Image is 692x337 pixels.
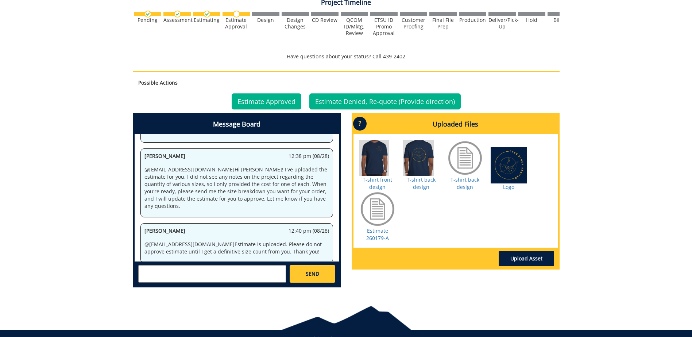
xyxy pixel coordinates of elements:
[400,17,427,30] div: Customer Proofing
[135,115,339,134] h4: Message Board
[138,265,286,283] textarea: messageToSend
[370,17,398,36] div: ETSU ID Promo Approval
[163,17,191,23] div: Assessment
[459,17,486,23] div: Production
[289,227,329,235] span: 12:40 pm (08/28)
[204,11,210,18] img: checkmark
[252,17,279,23] div: Design
[341,17,368,36] div: QCOM ID/Mktg. Review
[282,17,309,30] div: Design Changes
[144,227,185,234] span: [PERSON_NAME]
[134,17,161,23] div: Pending
[353,117,367,131] p: ?
[363,176,392,190] a: T-shirt front design
[290,265,335,283] a: SEND
[223,17,250,30] div: Estimate Approval
[309,93,461,109] a: Estimate Denied, Re-quote (Provide direction)
[289,152,329,160] span: 12:38 pm (08/28)
[503,183,514,190] a: Logo
[144,11,151,18] img: checkmark
[451,176,479,190] a: T-shirt back design
[518,17,545,23] div: Hold
[133,53,560,60] p: Have questions about your status? Call 439-2402
[144,152,185,159] span: [PERSON_NAME]
[144,241,329,255] p: @ [EMAIL_ADDRESS][DOMAIN_NAME] Estimate is uploaded. Please do not approve estimate until I get a...
[548,17,575,23] div: Billing
[144,166,329,210] p: @ [EMAIL_ADDRESS][DOMAIN_NAME] Hi [PERSON_NAME]! I've uploaded the estimate for you. I did not se...
[353,115,558,134] h4: Uploaded Files
[193,17,220,23] div: Estimating
[488,17,516,30] div: Deliver/Pick-Up
[429,17,457,30] div: Final File Prep
[311,17,339,23] div: CD Review
[366,227,389,241] a: Estimate 260179-A
[306,270,319,278] span: SEND
[407,176,436,190] a: T-shirt back design
[233,11,240,18] img: no
[174,11,181,18] img: checkmark
[232,93,301,109] a: Estimate Approved
[499,251,554,266] a: Upload Asset
[138,79,178,86] strong: Possible Actions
